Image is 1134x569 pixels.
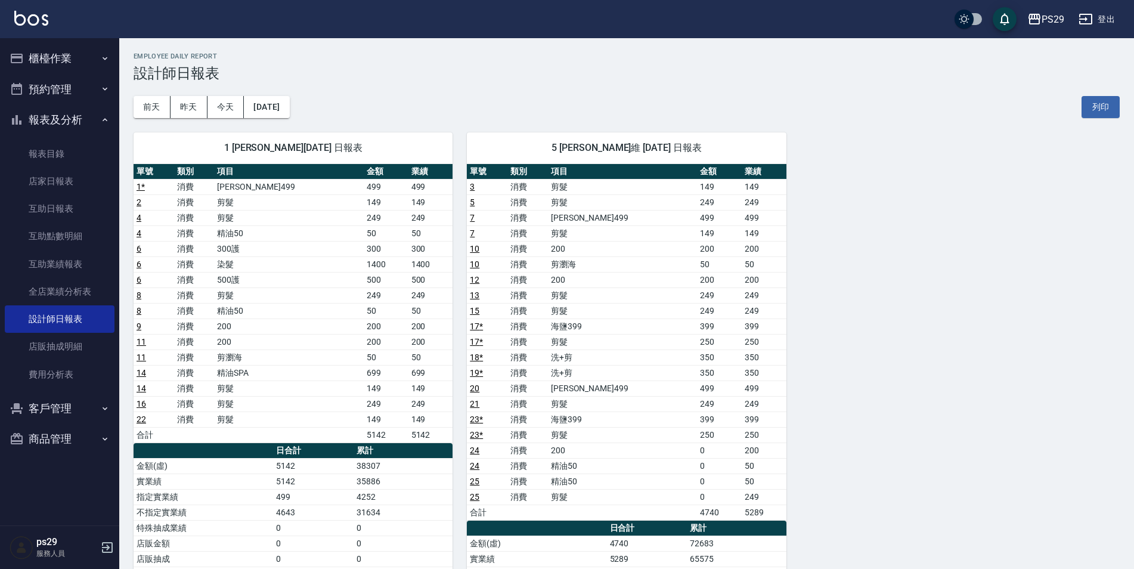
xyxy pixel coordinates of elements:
[742,334,786,350] td: 250
[507,412,548,427] td: 消費
[697,381,742,396] td: 499
[137,415,146,424] a: 22
[697,350,742,365] td: 350
[5,333,114,360] a: 店販抽成明細
[470,259,479,269] a: 10
[697,474,742,489] td: 0
[467,505,507,520] td: 合計
[364,164,408,180] th: 金額
[364,194,408,210] td: 149
[548,365,697,381] td: 洗+剪
[134,164,453,443] table: a dense table
[273,520,354,536] td: 0
[742,505,786,520] td: 5289
[507,287,548,303] td: 消費
[364,396,408,412] td: 249
[507,241,548,256] td: 消費
[687,551,786,567] td: 65575
[244,96,289,118] button: [DATE]
[408,303,453,318] td: 50
[507,334,548,350] td: 消費
[507,443,548,458] td: 消費
[697,194,742,210] td: 249
[507,350,548,365] td: 消費
[408,334,453,350] td: 200
[134,505,273,520] td: 不指定實業績
[507,318,548,334] td: 消費
[134,520,273,536] td: 特殊抽成業績
[697,396,742,412] td: 249
[174,334,215,350] td: 消費
[470,461,479,471] a: 24
[5,423,114,454] button: 商品管理
[697,365,742,381] td: 350
[137,259,141,269] a: 6
[548,427,697,443] td: 剪髮
[273,489,354,505] td: 499
[364,350,408,365] td: 50
[548,256,697,272] td: 剪瀏海
[214,318,363,334] td: 200
[548,381,697,396] td: [PERSON_NAME]499
[687,536,786,551] td: 72683
[507,179,548,194] td: 消費
[137,275,141,284] a: 6
[5,195,114,222] a: 互助日報表
[354,551,453,567] td: 0
[742,458,786,474] td: 50
[507,303,548,318] td: 消費
[207,96,244,118] button: 今天
[548,474,697,489] td: 精油50
[174,381,215,396] td: 消費
[137,337,146,347] a: 11
[148,142,438,154] span: 1 [PERSON_NAME][DATE] 日報表
[467,536,606,551] td: 金額(虛)
[408,381,453,396] td: 149
[697,458,742,474] td: 0
[408,365,453,381] td: 699
[507,194,548,210] td: 消費
[214,210,363,225] td: 剪髮
[273,536,354,551] td: 0
[214,381,363,396] td: 剪髮
[507,427,548,443] td: 消費
[507,396,548,412] td: 消費
[470,228,475,238] a: 7
[214,194,363,210] td: 剪髮
[408,287,453,303] td: 249
[214,287,363,303] td: 剪髮
[548,318,697,334] td: 海鹽399
[507,474,548,489] td: 消費
[481,142,772,154] span: 5 [PERSON_NAME]維 [DATE] 日報表
[697,427,742,443] td: 250
[174,225,215,241] td: 消費
[408,272,453,287] td: 500
[364,381,408,396] td: 149
[408,396,453,412] td: 249
[470,213,475,222] a: 7
[742,427,786,443] td: 250
[134,489,273,505] td: 指定實業績
[470,306,479,316] a: 15
[507,458,548,474] td: 消費
[408,194,453,210] td: 149
[36,548,97,559] p: 服務人員
[137,197,141,207] a: 2
[607,521,687,536] th: 日合計
[214,396,363,412] td: 剪髮
[174,412,215,427] td: 消費
[742,318,786,334] td: 399
[364,318,408,334] td: 200
[697,443,742,458] td: 0
[273,505,354,520] td: 4643
[687,521,786,536] th: 累計
[408,241,453,256] td: 300
[5,278,114,305] a: 全店業績分析表
[742,365,786,381] td: 350
[137,290,141,300] a: 8
[364,365,408,381] td: 699
[507,365,548,381] td: 消費
[364,179,408,194] td: 499
[507,272,548,287] td: 消費
[467,164,507,180] th: 單號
